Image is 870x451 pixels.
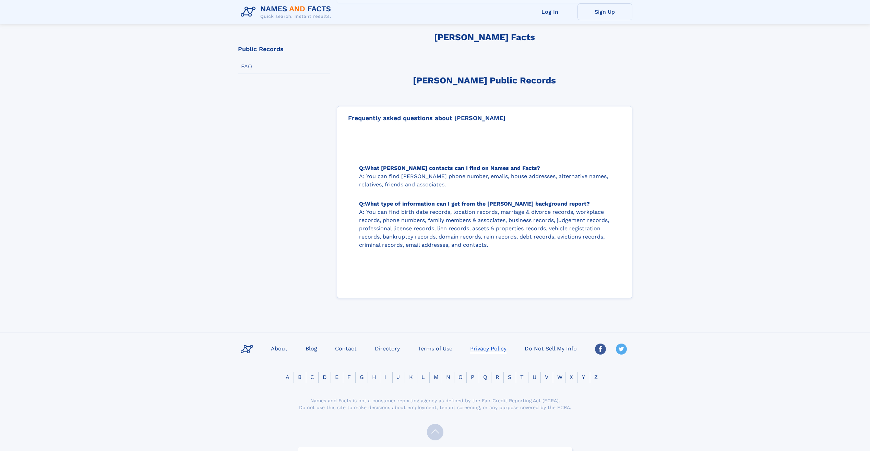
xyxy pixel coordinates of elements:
[417,374,429,380] a: L
[343,112,627,122] div: Frequently asked questions about [PERSON_NAME]
[595,344,606,355] img: Facebook
[365,200,590,207] span: What type of information can I get from the [PERSON_NAME] background report?
[528,374,540,380] a: U
[238,46,284,52] div: Public Records
[393,374,404,380] a: J
[238,60,330,73] a: FAQ
[359,200,365,207] span: Q:
[590,374,602,380] a: Z
[565,374,577,380] a: X
[303,343,320,353] a: Blog
[553,374,567,380] a: W
[523,3,577,20] a: Log In
[359,173,608,188] p: You can find [PERSON_NAME] phone number, emails, house addresses, alternative names, relatives, f...
[516,374,528,380] a: T
[504,374,515,380] a: S
[331,374,343,380] a: E
[368,374,380,380] a: H
[413,75,556,94] h3: [PERSON_NAME] Public Records
[578,374,589,380] a: Y
[491,374,503,380] a: R
[365,165,540,171] span: What [PERSON_NAME] contacts can I find on Names and Facts?
[241,63,252,70] div: FAQ
[238,3,337,21] img: Logo Names and Facts
[479,374,491,380] a: Q
[442,374,454,380] a: N
[380,374,390,380] a: I
[616,344,627,355] img: Twitter
[268,343,290,353] a: About
[359,173,365,180] span: A:
[359,209,365,215] span: A:
[522,343,580,353] a: Do Not Sell My Info
[298,397,572,411] div: Names and Facts is not a consumer reporting agency as defined by the Fair Credit Reporting Act (F...
[415,343,455,353] a: Terms of Use
[577,3,632,20] a: Sign Up
[294,374,306,380] a: B
[359,209,609,248] p: You can find birth date records, location records, marriage & divorce records, workplace records,...
[434,32,535,51] h1: [PERSON_NAME] Facts
[343,374,355,380] a: F
[405,374,417,380] a: K
[372,343,403,353] a: Directory
[467,374,478,380] a: P
[332,343,359,353] a: Contact
[454,374,467,380] a: O
[282,374,294,380] a: A
[356,374,368,380] a: G
[430,374,443,380] a: M
[541,374,552,380] a: V
[319,374,331,380] a: D
[306,374,318,380] a: C
[359,165,365,171] span: Q:
[467,343,509,353] a: Privacy Policy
